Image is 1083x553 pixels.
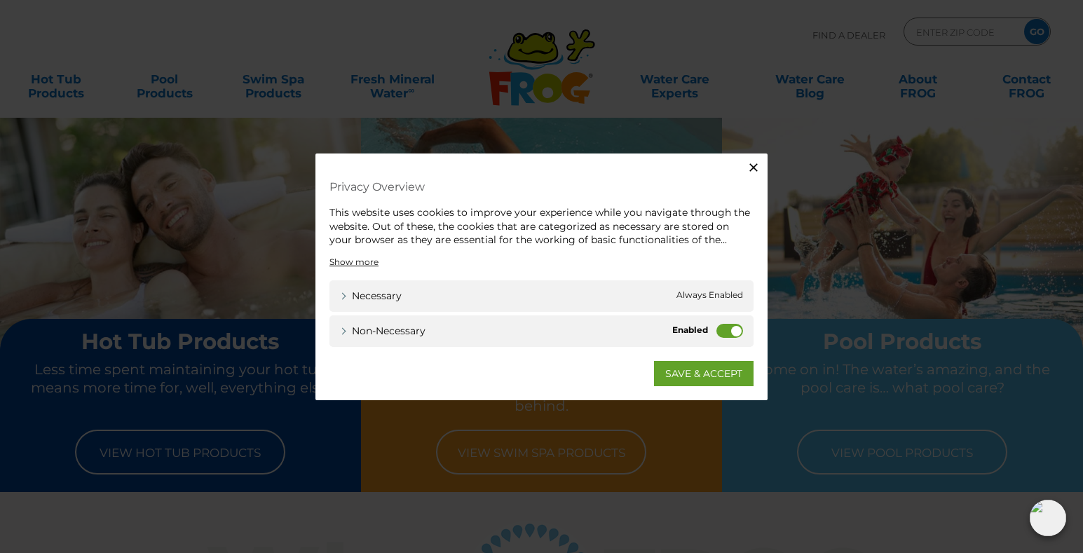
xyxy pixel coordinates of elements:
div: This website uses cookies to improve your experience while you navigate through the website. Out ... [329,206,754,247]
h4: Privacy Overview [329,175,754,199]
img: openIcon [1030,500,1066,536]
a: SAVE & ACCEPT [654,360,754,385]
a: Necessary [340,288,402,303]
a: Show more [329,255,379,268]
span: Always Enabled [676,288,743,303]
a: Non-necessary [340,323,425,338]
